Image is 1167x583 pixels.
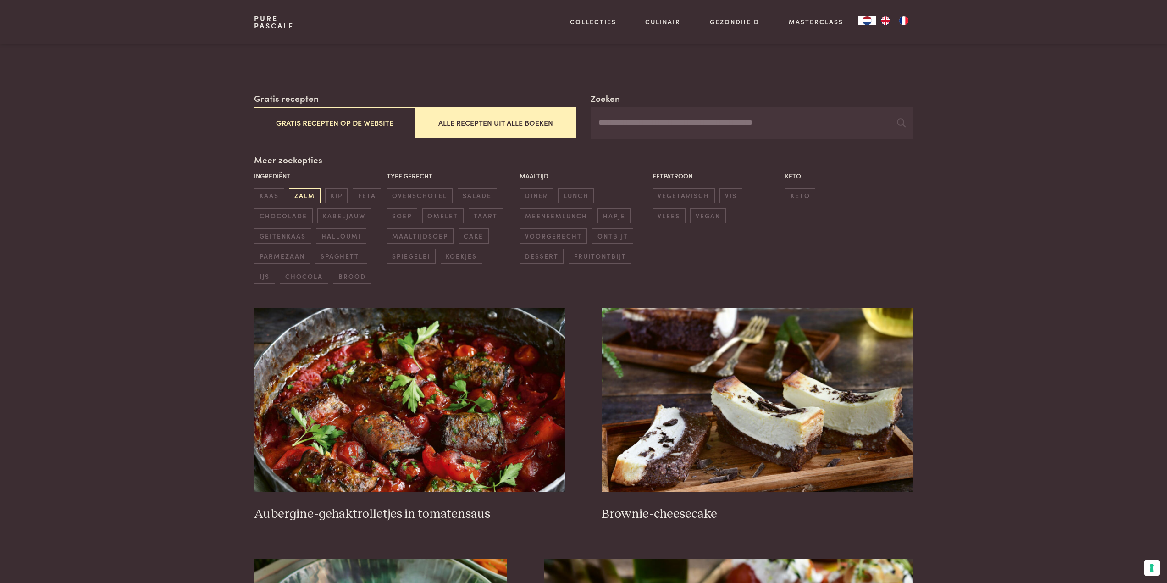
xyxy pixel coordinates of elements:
span: chocolade [254,208,312,223]
img: Aubergine-gehaktrolletjes in tomatensaus [254,308,565,492]
span: halloumi [316,228,366,244]
h3: Aubergine-gehaktrolletjes in tomatensaus [254,506,565,522]
button: Gratis recepten op de website [254,107,415,138]
label: Zoeken [591,92,620,105]
span: vegan [690,208,725,223]
div: Language [858,16,876,25]
span: kip [325,188,348,203]
span: voorgerecht [520,228,587,244]
span: soep [387,208,417,223]
p: Type gerecht [387,171,515,181]
button: Alle recepten uit alle boeken [415,107,576,138]
aside: Language selected: Nederlands [858,16,913,25]
span: vis [719,188,742,203]
span: brood [333,269,371,284]
span: taart [469,208,503,223]
p: Keto [785,171,913,181]
span: geitenkaas [254,228,311,244]
a: Masterclass [789,17,843,27]
span: cake [459,228,489,244]
a: Aubergine-gehaktrolletjes in tomatensaus Aubergine-gehaktrolletjes in tomatensaus [254,308,565,522]
span: spaghetti [315,249,367,264]
span: kaas [254,188,284,203]
a: NL [858,16,876,25]
span: vlees [653,208,686,223]
span: fruitontbijt [569,249,631,264]
button: Uw voorkeuren voor toestemming voor trackingtechnologieën [1144,560,1160,576]
h3: Brownie-cheesecake [602,506,913,522]
label: Gratis recepten [254,92,319,105]
span: spiegelei [387,249,436,264]
p: Eetpatroon [653,171,780,181]
span: ontbijt [592,228,633,244]
span: hapje [597,208,631,223]
span: ovenschotel [387,188,453,203]
span: salade [458,188,497,203]
span: ijs [254,269,275,284]
span: keto [785,188,815,203]
span: feta [353,188,381,203]
img: Brownie-cheesecake [602,308,913,492]
span: diner [520,188,553,203]
a: EN [876,16,895,25]
span: parmezaan [254,249,310,264]
span: chocola [280,269,328,284]
span: vegetarisch [653,188,715,203]
a: PurePascale [254,15,294,29]
span: koekjes [441,249,482,264]
p: Maaltijd [520,171,647,181]
a: Collecties [570,17,616,27]
span: meeneemlunch [520,208,592,223]
span: kabeljauw [317,208,371,223]
span: dessert [520,249,564,264]
a: Gezondheid [710,17,759,27]
span: omelet [422,208,464,223]
a: Culinair [645,17,680,27]
ul: Language list [876,16,913,25]
a: FR [895,16,913,25]
span: maaltijdsoep [387,228,454,244]
a: Brownie-cheesecake Brownie-cheesecake [602,308,913,522]
p: Ingrediënt [254,171,382,181]
span: lunch [558,188,594,203]
span: zalm [289,188,320,203]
